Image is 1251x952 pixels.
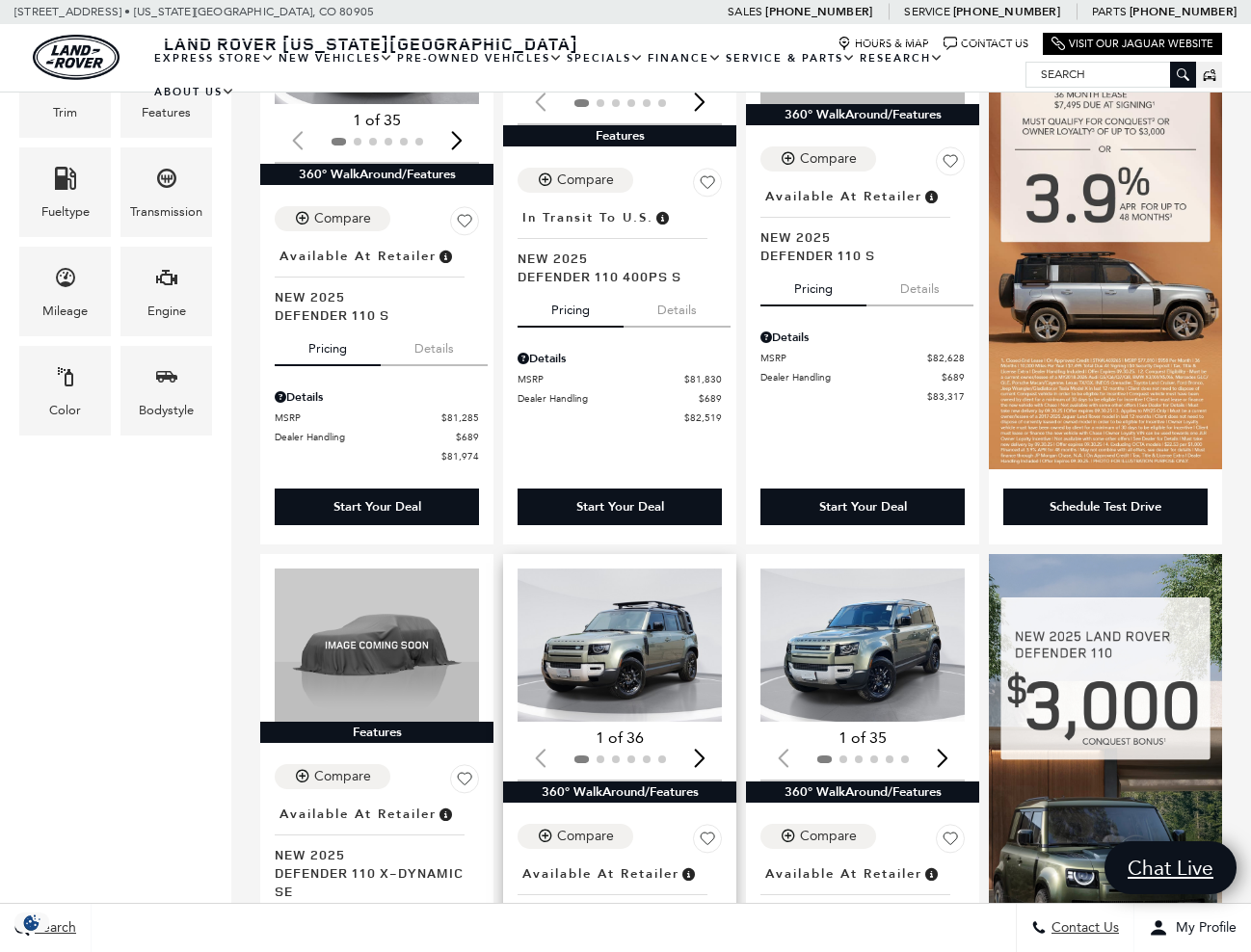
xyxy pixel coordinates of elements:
[152,32,590,55] a: Land Rover [US_STATE][GEOGRAPHIC_DATA]
[760,370,942,384] span: Dealer Handling
[1003,489,1208,525] div: Schedule Test Drive
[275,900,381,942] button: pricing tab
[765,186,922,207] span: Available at Retailer
[54,261,77,301] span: Mileage
[679,863,697,885] span: Vehicle is in stock and ready for immediate delivery. Due to demand, availability is subject to c...
[724,41,858,75] a: Service & Parts
[866,264,973,306] button: details tab
[518,249,707,267] span: New 2025
[760,146,876,172] button: Compare Vehicle
[120,346,212,436] div: BodystyleBodystyle
[929,736,955,779] div: Next slide
[120,48,212,138] div: FeaturesFeatures
[260,722,493,743] div: Features
[120,247,212,336] div: EngineEngine
[684,410,722,425] span: $82,519
[10,912,54,933] section: Click to Open Cookie Consent Modal
[437,804,454,825] span: Vehicle is in stock and ready for immediate delivery. Due to demand, availability is subject to c...
[42,301,88,322] div: Mileage
[152,41,277,75] a: EXPRESS STORE
[927,389,965,404] span: $83,317
[518,391,699,406] span: Dealer Handling
[275,845,465,863] span: New 2025
[684,372,722,386] span: $81,830
[518,204,722,285] a: In Transit to U.S.New 2025Defender 110 400PS S
[1092,5,1127,18] span: Parts
[275,206,390,231] button: Compare Vehicle
[1047,920,1119,937] span: Contact Us
[275,324,381,366] button: pricing tab
[693,168,722,204] button: Save Vehicle
[922,863,940,885] span: Vehicle is in stock and ready for immediate delivery. Due to demand, availability is subject to c...
[1050,498,1161,516] div: Schedule Test Drive
[557,828,614,845] div: Compare
[922,186,940,207] span: Vehicle is in stock and ready for immediate delivery. Due to demand, availability is subject to c...
[518,410,722,425] a: $82,519
[518,350,722,367] div: Pricing Details - Defender 110 400PS S
[522,863,679,885] span: Available at Retailer
[41,201,90,223] div: Fueltype
[164,32,578,55] span: Land Rover [US_STATE][GEOGRAPHIC_DATA]
[653,207,671,228] span: Vehicle has shipped from factory of origin. Estimated time of delivery to Retailer is on average ...
[518,372,684,386] span: MSRP
[120,147,212,237] div: TransmissionTransmission
[819,498,907,516] div: Start Your Deal
[942,370,965,384] span: $689
[275,305,465,324] span: Defender 110 S
[760,246,950,264] span: Defender 110 S
[395,41,565,75] a: Pre-Owned Vehicles
[152,41,1025,109] nav: Main Navigation
[275,410,479,425] a: MSRP $81,285
[728,5,762,18] span: Sales
[441,449,479,463] span: $81,974
[54,162,77,201] span: Fueltype
[275,430,479,444] a: Dealer Handling $689
[139,400,194,421] div: Bodystyle
[944,37,1028,51] a: Contact Us
[760,860,965,941] a: Available at RetailerNew 2025Defender 110 S
[19,346,111,436] div: ColorColor
[155,162,178,201] span: Transmission
[49,400,81,421] div: Color
[518,168,633,193] button: Compare Vehicle
[275,801,479,900] a: Available at RetailerNew 2025Defender 110 X-Dynamic SE
[760,727,965,749] div: 1 of 35
[260,164,493,185] div: 360° WalkAround/Features
[760,227,950,246] span: New 2025
[518,727,722,749] div: 1 of 36
[381,324,488,366] button: details tab
[279,804,437,825] span: Available at Retailer
[518,824,633,849] button: Compare Vehicle
[760,264,866,306] button: pricing tab
[518,569,722,722] img: 2025 LAND ROVER Defender 110 S 1
[765,4,872,19] a: [PHONE_NUMBER]
[760,329,965,346] div: Pricing Details - Defender 110 S
[760,824,876,849] button: Compare Vehicle
[275,287,465,305] span: New 2025
[1168,920,1237,937] span: My Profile
[760,569,965,722] img: 2025 LAND ROVER Defender 110 S 1
[275,410,441,425] span: MSRP
[333,498,421,516] div: Start Your Deal
[518,569,722,722] div: 1 / 2
[1105,841,1237,894] a: Chat Live
[277,41,395,75] a: New Vehicles
[54,360,77,400] span: Color
[450,764,479,801] button: Save Vehicle
[155,261,178,301] span: Engine
[275,449,479,463] a: $81,974
[858,41,945,75] a: Research
[624,285,731,328] button: details tab
[522,207,653,228] span: In Transit to U.S.
[1026,63,1195,86] input: Search
[760,389,965,404] a: $83,317
[275,569,479,722] img: 2025 LAND ROVER Defender 110 X-Dynamic SE
[646,41,724,75] a: Finance
[19,147,111,237] div: FueltypeFueltype
[19,48,111,138] div: TrimTrim
[19,247,111,336] div: MileageMileage
[275,863,465,900] span: Defender 110 X-Dynamic SE
[518,267,707,285] span: Defender 110 400PS S
[53,102,77,123] div: Trim
[760,370,965,384] a: Dealer Handling $689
